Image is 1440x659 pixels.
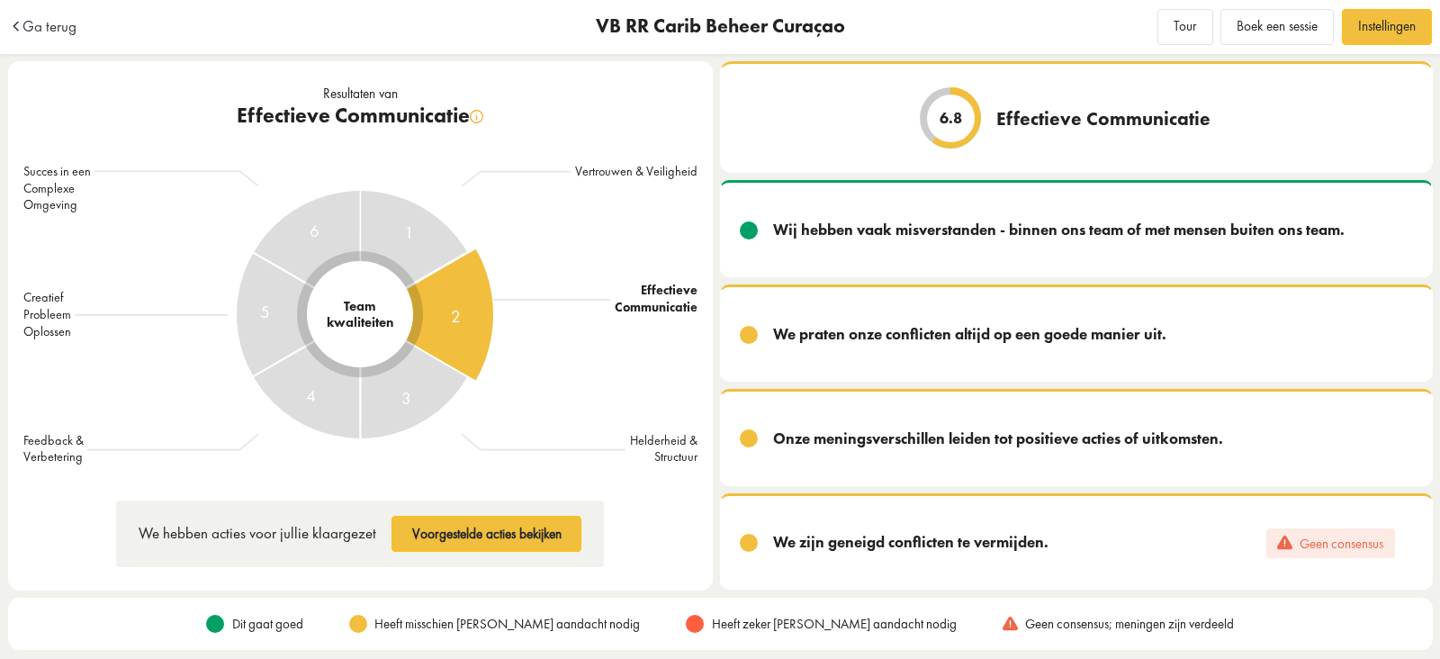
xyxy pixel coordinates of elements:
[23,432,87,466] div: Feedback & Verbetering
[773,532,1048,554] div: We zijn geneigd conflicten te vermijden.
[571,163,697,185] div: Vertrouwen & Veiligheid
[773,220,1345,241] div: Wij hebben vaak misverstanden - binnen ons team of met mensen buiten ons team.
[625,432,697,466] div: Helderheid & Structuur
[404,220,414,247] span: 1
[327,298,393,330] span: Team kwaliteiten
[1277,536,1292,550] img: icon06.svg
[1157,9,1213,45] button: Tour
[23,163,94,214] div: Succes in een Complexe Omgeving
[323,85,398,103] span: Resultaten van
[374,613,640,635] span: Heeft misschien [PERSON_NAME] aandacht nodig
[1003,617,1018,631] img: icon06.svg
[22,19,76,34] span: Ga terug
[1220,9,1334,45] button: Boek een sessie
[1025,613,1234,635] span: Geen consensus; meningen zijn verdeeld
[391,516,581,552] button: Voorgestelde acties bekijken
[450,302,460,329] span: 2
[310,217,319,244] span: 6
[996,106,1210,131] span: Effectieve Communicatie
[400,384,410,411] span: 3
[293,17,1147,37] div: VB RR Carib Beheer Curaçao
[306,383,316,410] span: 4
[773,429,1223,450] div: Onze meningsverschillen leiden tot positieve acties of uitkomsten.
[23,289,75,340] div: Creatief Probleem Oplossen
[712,613,957,635] span: Heeft zeker [PERSON_NAME] aandacht nodig
[232,613,303,635] span: Dit gaat goed
[773,324,1166,346] div: We praten onze conflicten altijd op een goede manier uit.
[470,110,483,123] img: info.svg
[940,111,962,126] span: 6.8
[610,282,697,316] div: Effectieve Communicatie
[139,523,376,545] div: We hebben acties voor jullie klaargezet
[260,299,270,326] span: 5
[237,103,483,128] div: Effectieve Communicatie
[1300,533,1383,554] span: Geen consensus
[1342,9,1432,45] a: Instellingen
